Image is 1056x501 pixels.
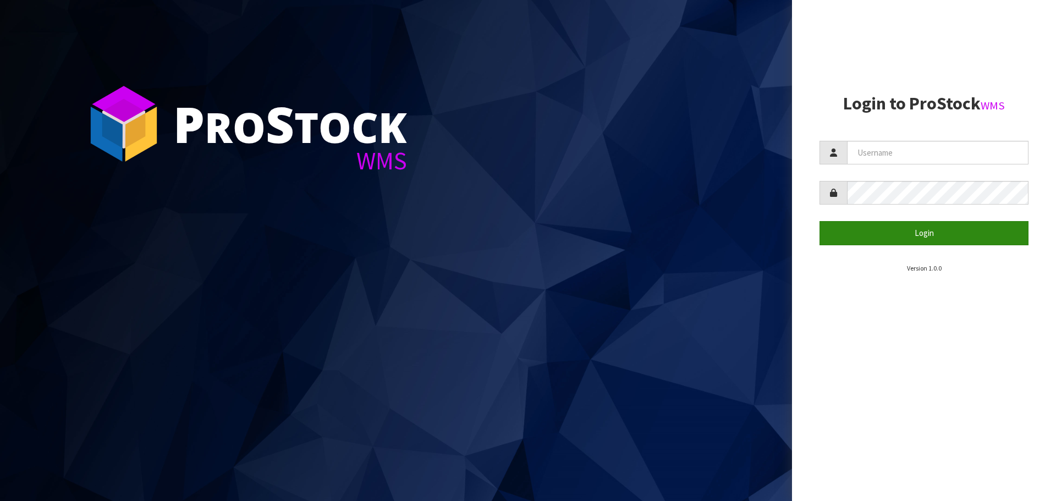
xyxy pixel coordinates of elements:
[847,141,1028,164] input: Username
[820,94,1028,113] h2: Login to ProStock
[981,98,1005,113] small: WMS
[907,264,942,272] small: Version 1.0.0
[820,221,1028,245] button: Login
[173,90,205,157] span: P
[173,99,407,148] div: ro tock
[266,90,294,157] span: S
[173,148,407,173] div: WMS
[82,82,165,165] img: ProStock Cube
